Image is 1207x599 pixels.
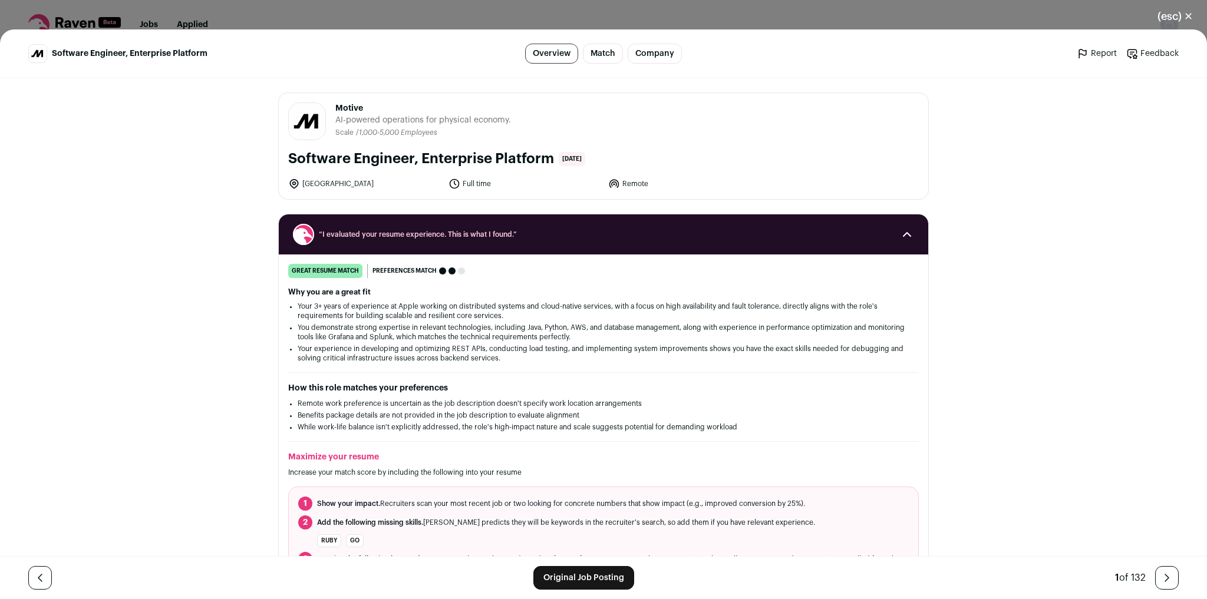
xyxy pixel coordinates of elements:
a: Original Job Posting [533,566,634,590]
span: Show your impact. [317,500,380,507]
a: Match [583,44,623,64]
li: While work-life balance isn't explicitly addressed, the role's high-impact nature and scale sugge... [298,422,909,432]
li: You demonstrate strong expertise in relevant technologies, including Java, Python, AWS, and datab... [298,323,909,342]
h2: Why you are a great fit [288,287,919,297]
h2: How this role matches your preferences [288,382,919,394]
li: [GEOGRAPHIC_DATA] [288,178,441,190]
img: 0846c08ee7dd6e581eab811d9e8834fb58855f901e1f72b6ce7d3dcde5defe85.jpg [289,103,325,140]
li: Your experience in developing and optimizing REST APIs, conducting load testing, and implementing... [298,344,909,363]
li: Scale [335,128,356,137]
a: Feedback [1126,48,1179,59]
img: 0846c08ee7dd6e581eab811d9e8834fb58855f901e1f72b6ce7d3dcde5defe85.jpg [29,45,47,62]
span: [PERSON_NAME] predicts they will be keywords in the recruiter's search, so add them if you have r... [317,518,815,527]
span: 1,000-5,000 Employees [359,129,437,136]
a: Overview [525,44,578,64]
li: Full time [448,178,602,190]
span: Add the following missing skills. [317,519,423,526]
span: 2 [298,515,312,529]
div: of 132 [1115,571,1146,585]
a: Company [628,44,682,64]
li: Your 3+ years of experience at Apple working on distributed systems and cloud-native services, wi... [298,302,909,320]
li: Benefits package details are not provided in the job description to evaluate alignment [298,411,909,420]
li: Ruby [317,534,341,547]
span: 1 [1115,573,1119,583]
span: 3 [298,552,312,566]
span: AI-powered operations for physical economy. [335,114,511,126]
p: Increase your match score by including the following into your resume [288,468,919,477]
h1: Software Engineer, Enterprise Platform [288,150,554,168]
span: Preferences match [372,265,437,277]
li: Remote [608,178,761,190]
a: Report [1077,48,1117,59]
li: Remote work preference is uncertain as the job description doesn't specify work location arrangem... [298,399,909,408]
li: / [356,128,437,137]
div: great resume match [288,264,362,278]
span: Motive [335,102,511,114]
span: 1 [298,497,312,511]
li: Go [346,534,364,547]
span: . Recruiters also use keywords to identify specific experiences or values. Try to mirror the spel... [317,554,909,573]
span: Recruiters scan your most recent job or two looking for concrete numbers that show impact (e.g., ... [317,499,805,508]
span: Mention the following keywords [317,555,424,562]
span: Software Engineer, Enterprise Platform [52,48,207,59]
h2: Maximize your resume [288,451,919,463]
span: “I evaluated your resume experience. This is what I found.” [319,230,888,239]
span: [DATE] [559,152,585,166]
button: Close modal [1143,4,1207,29]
